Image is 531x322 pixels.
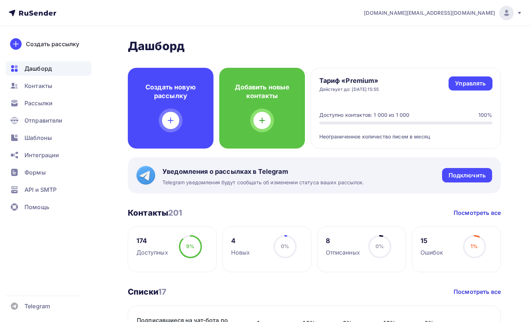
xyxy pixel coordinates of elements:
[24,185,57,194] span: API и SMTP
[128,39,501,53] h2: Дашборд
[26,40,79,48] div: Создать рассылку
[454,287,501,296] a: Посмотреть все
[139,83,202,100] h4: Создать новую рассылку
[24,99,53,107] span: Рассылки
[24,151,59,159] span: Интеграции
[136,237,168,245] div: 174
[24,81,52,90] span: Контакты
[319,76,379,85] h4: Тариф «Premium»
[186,243,194,249] span: 9%
[24,133,52,142] span: Шаблоны
[420,248,444,257] div: Ошибок
[455,79,486,88] div: Управлять
[319,111,410,119] div: Доступно контактов: 1 000 из 1 000
[24,64,52,73] span: Дашборд
[454,208,501,217] a: Посмотреть все
[6,61,91,76] a: Дашборд
[375,243,384,249] span: 0%
[6,79,91,93] a: Контакты
[24,116,63,125] span: Отправители
[231,248,250,257] div: Новых
[24,168,46,177] span: Формы
[168,208,182,217] span: 201
[128,208,183,218] h3: Контакты
[478,111,492,119] div: 100%
[6,96,91,110] a: Рассылки
[158,287,166,296] span: 17
[24,203,49,211] span: Помощь
[319,87,379,92] div: Действует до: [DATE] 15:55
[449,171,486,180] div: Подключить
[420,237,444,245] div: 15
[162,167,364,176] span: Уведомления о рассылках в Telegram
[326,237,360,245] div: 8
[364,6,522,20] a: [DOMAIN_NAME][EMAIL_ADDRESS][DOMAIN_NAME]
[6,131,91,145] a: Шаблоны
[6,113,91,128] a: Отправители
[471,243,478,249] span: 1%
[231,83,293,100] h4: Добавить новые контакты
[281,243,289,249] span: 0%
[326,248,360,257] div: Отписанных
[319,124,492,140] div: Неограниченное количество писем в месяц
[364,9,495,17] span: [DOMAIN_NAME][EMAIL_ADDRESS][DOMAIN_NAME]
[231,237,250,245] div: 4
[128,287,166,297] h3: Списки
[24,302,50,310] span: Telegram
[162,179,364,186] span: Telegram уведомления будут сообщать об изменении статуса ваших рассылок.
[6,165,91,180] a: Формы
[136,248,168,257] div: Доступных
